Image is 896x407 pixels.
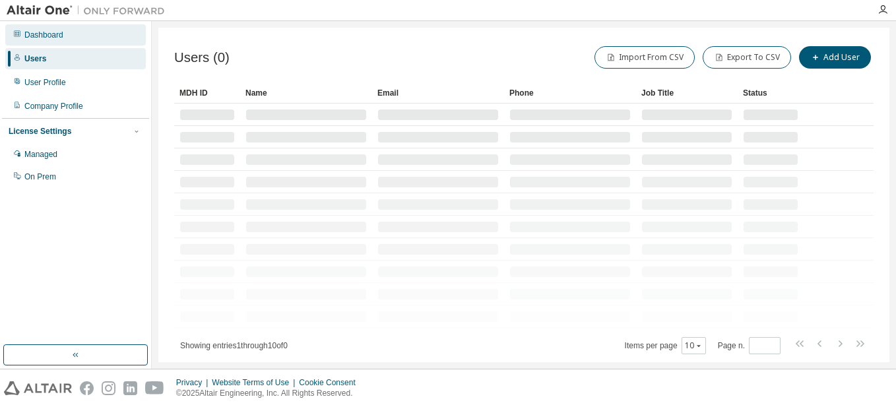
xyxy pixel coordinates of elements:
span: Page n. [718,337,781,354]
div: Name [245,82,367,104]
span: Showing entries 1 through 10 of 0 [180,341,288,350]
img: facebook.svg [80,381,94,395]
button: 10 [685,340,703,351]
span: Items per page [625,337,706,354]
div: Users [24,53,46,64]
div: Phone [509,82,631,104]
img: instagram.svg [102,381,115,395]
div: Status [743,82,798,104]
div: On Prem [24,172,56,182]
div: Job Title [641,82,732,104]
div: Privacy [176,377,212,388]
button: Import From CSV [594,46,695,69]
button: Add User [799,46,871,69]
div: MDH ID [179,82,235,104]
img: youtube.svg [145,381,164,395]
img: altair_logo.svg [4,381,72,395]
div: Dashboard [24,30,63,40]
div: License Settings [9,126,71,137]
p: © 2025 Altair Engineering, Inc. All Rights Reserved. [176,388,364,399]
div: Website Terms of Use [212,377,299,388]
div: Managed [24,149,57,160]
div: Email [377,82,499,104]
button: Export To CSV [703,46,791,69]
div: Company Profile [24,101,83,111]
div: Cookie Consent [299,377,363,388]
img: linkedin.svg [123,381,137,395]
div: User Profile [24,77,66,88]
img: Altair One [7,4,172,17]
span: Users (0) [174,50,230,65]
